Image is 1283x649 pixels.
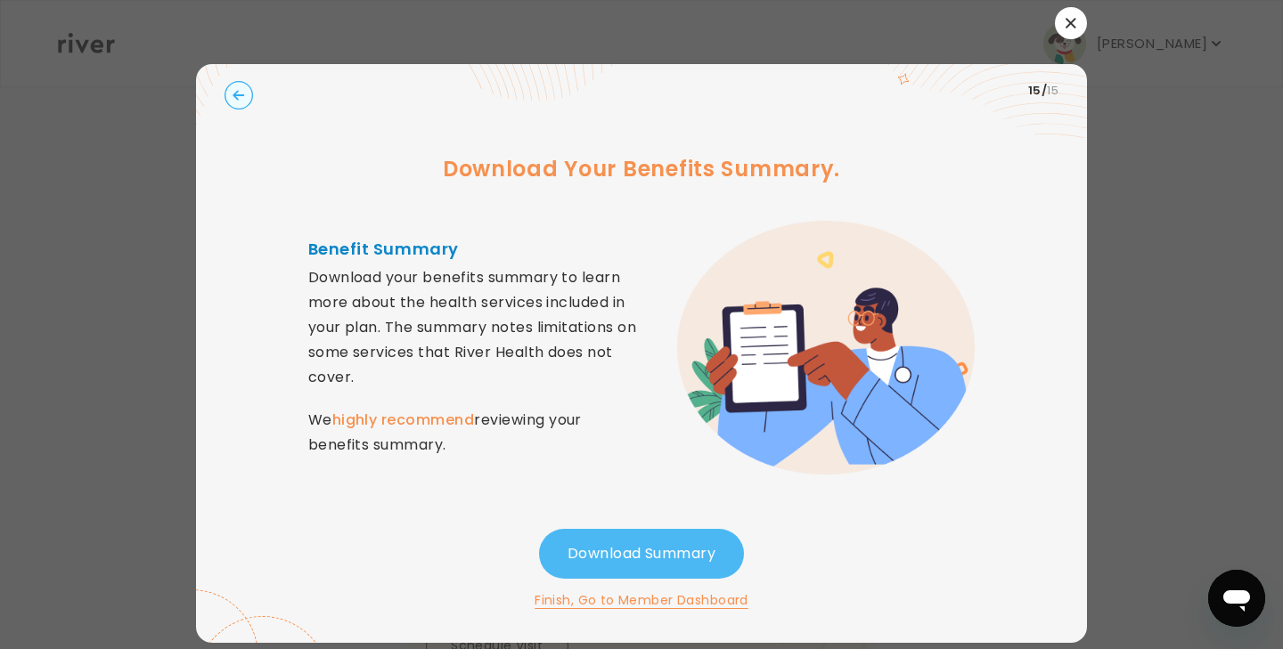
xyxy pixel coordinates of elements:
p: Download your benefits summary to learn more about the health services included in your plan. The... [308,265,641,458]
iframe: Button to launch messaging window [1208,570,1265,627]
h4: Benefit Summary [308,237,641,262]
button: Finish, Go to Member Dashboard [535,589,748,611]
strong: highly recommend [332,410,475,430]
h3: Download Your Benefits Summary. [443,153,840,185]
img: error graphic [677,221,975,475]
button: Download Summary [539,529,744,579]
